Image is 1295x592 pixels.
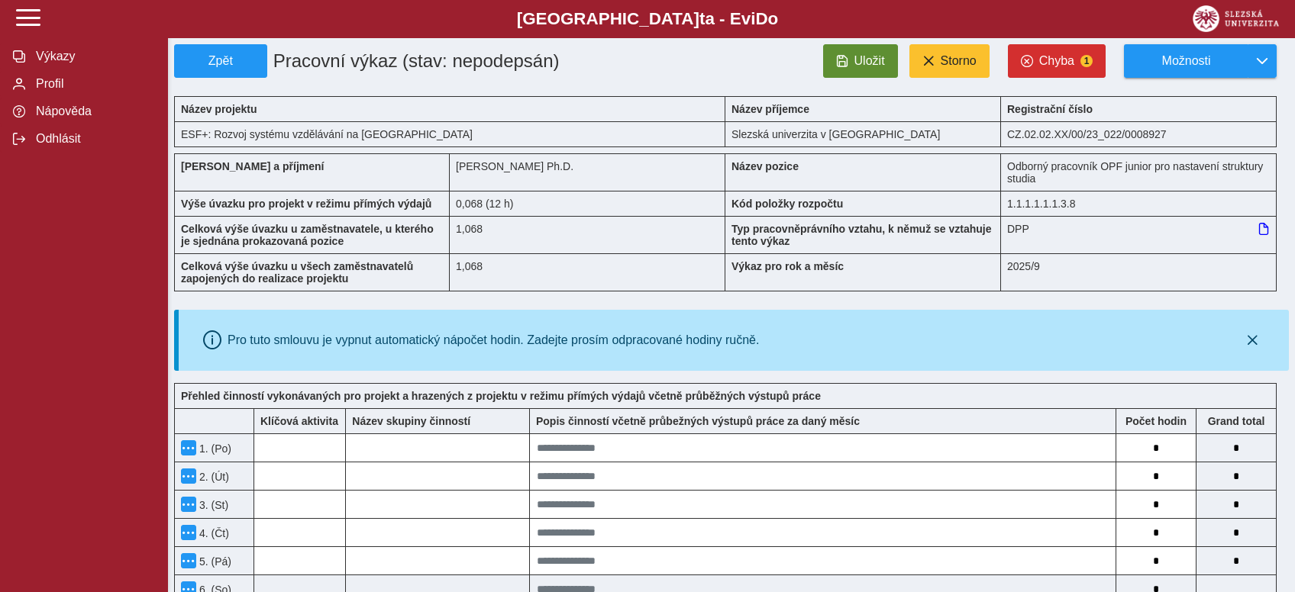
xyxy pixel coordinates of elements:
button: Menu [181,553,196,568]
span: Uložit [854,54,885,68]
button: Menu [181,497,196,512]
span: Storno [941,54,977,68]
b: Název skupiny činností [352,415,470,427]
span: 5. (Pá) [196,555,231,568]
b: [GEOGRAPHIC_DATA] a - Evi [46,9,1249,29]
span: 1 [1080,55,1093,67]
button: Možnosti [1124,44,1248,78]
div: 1,068 [450,253,725,291]
b: Název pozice [731,160,799,172]
button: Menu [181,440,196,455]
button: Zpět [174,44,267,78]
b: Kód položky rozpočtu [731,198,843,210]
b: Výkaz pro rok a měsíc [731,260,844,272]
div: CZ.02.02.XX/00/23_022/0008927 [1001,121,1277,147]
div: 2025/9 [1001,253,1277,291]
b: Suma za den přes všechny výkazy [1197,415,1276,427]
b: Registrační číslo [1007,103,1093,115]
b: Výše úvazku pro projekt v režimu přímých výdajů [181,198,431,210]
span: 4. (Čt) [196,527,229,539]
h1: Pracovní výkaz (stav: nepodepsán) [267,44,639,78]
span: Chyba [1039,54,1074,68]
b: [PERSON_NAME] a příjmení [181,160,324,172]
span: 2. (Út) [196,471,229,483]
b: Název projektu [181,103,257,115]
button: Uložit [823,44,898,78]
b: Typ pracovněprávního vztahu, k němuž se vztahuje tento výkaz [731,223,992,247]
div: 1.1.1.1.1.1.3.8 [1001,191,1277,216]
span: Nápověda [31,105,155,118]
div: DPP [1001,216,1277,253]
b: Celková výše úvazku u zaměstnavatele, u kterého je sjednána prokazovaná pozice [181,223,434,247]
b: Klíčová aktivita [260,415,338,427]
b: Přehled činností vykonávaných pro projekt a hrazených z projektu v režimu přímých výdajů včetně p... [181,390,821,402]
span: Odhlásit [31,132,155,146]
span: D [755,9,767,28]
span: Výkazy [31,50,155,63]
div: 0,544 h / den. 2,72 h / týden. [450,191,725,216]
span: Profil [31,77,155,91]
button: Storno [909,44,990,78]
div: ESF+: Rozvoj systému vzdělávání na [GEOGRAPHIC_DATA] [174,121,725,147]
div: [PERSON_NAME] Ph.D. [450,153,725,191]
button: Chyba1 [1008,44,1106,78]
span: o [768,9,779,28]
span: 1. (Po) [196,442,231,455]
b: Počet hodin [1116,415,1196,427]
span: Možnosti [1137,54,1235,68]
span: 3. (St) [196,499,228,511]
b: Popis činností včetně průbežných výstupů práce za daný měsíc [536,415,860,427]
button: Menu [181,468,196,484]
button: Menu [181,525,196,540]
b: Celková výše úvazku u všech zaměstnavatelů zapojených do realizace projektu [181,260,413,285]
span: t [699,9,705,28]
b: Název příjemce [731,103,809,115]
div: 1,068 [450,216,725,253]
div: Pro tuto smlouvu je vypnut automatický nápočet hodin. Zadejte prosím odpracované hodiny ručně. [228,333,759,347]
img: logo_web_su.png [1193,5,1279,32]
div: Odborný pracovník OPF junior pro nastavení struktury studia [1001,153,1277,191]
div: Slezská univerzita v [GEOGRAPHIC_DATA] [725,121,1001,147]
span: Zpět [181,54,260,68]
